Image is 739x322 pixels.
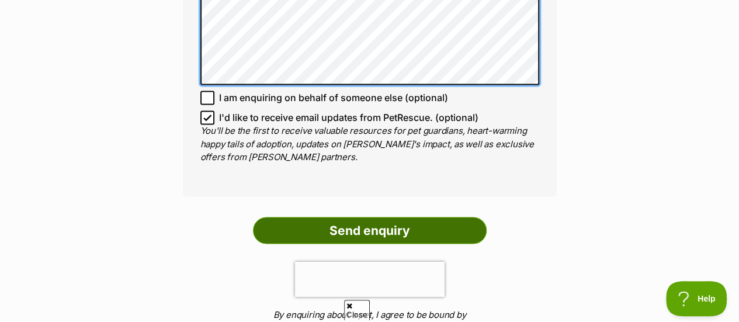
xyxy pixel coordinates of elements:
[666,281,727,316] iframe: Help Scout Beacon - Open
[295,261,445,296] iframe: reCAPTCHA
[200,124,539,164] p: You'll be the first to receive valuable resources for pet guardians, heart-warming happy tails of...
[219,110,478,124] span: I'd like to receive email updates from PetRescue. (optional)
[344,300,370,320] span: Close
[253,217,487,244] input: Send enquiry
[219,91,448,105] span: I am enquiring on behalf of someone else (optional)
